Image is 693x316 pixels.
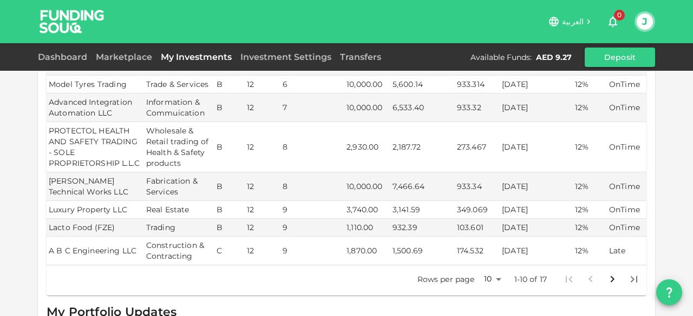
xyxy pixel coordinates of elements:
a: My Investments [156,52,236,62]
td: Trading [144,219,214,237]
td: 9 [280,201,344,219]
td: B [214,93,245,122]
td: 8 [280,172,344,201]
td: Late [607,237,646,265]
td: PROTECTOL HEALTH AND SAFETY TRADING - SOLE PROPRIETORSHIP L.L.C [47,122,144,172]
td: OnTime [607,93,646,122]
td: 12% [573,93,607,122]
p: 1-10 of 17 [514,274,547,285]
td: Trade & Services [144,76,214,93]
td: B [214,76,245,93]
td: 8 [280,122,344,172]
td: 2,930.00 [344,122,390,172]
td: 174.532 [455,237,500,265]
td: 10,000.00 [344,93,390,122]
td: 12 [245,93,280,122]
button: Go to last page [623,268,645,290]
button: Go to next page [602,268,623,290]
td: 3,141.59 [390,201,455,219]
td: 12 [245,172,280,201]
td: 7 [280,93,344,122]
button: Deposit [585,48,655,67]
td: B [214,201,245,219]
td: 2,187.72 [390,122,455,172]
td: OnTime [607,76,646,93]
td: Real Estate [144,201,214,219]
button: 0 [602,11,624,32]
td: B [214,219,245,237]
td: 12% [573,122,607,172]
td: 103.601 [455,219,500,237]
p: Rows per page [417,274,475,285]
td: 10,000.00 [344,172,390,201]
td: OnTime [607,172,646,201]
td: 10,000.00 [344,76,390,93]
td: 5,600.14 [390,76,455,93]
div: 10 [479,271,505,287]
a: Investment Settings [236,52,336,62]
td: 932.39 [390,219,455,237]
td: 12% [573,201,607,219]
td: Model Tyres Trading [47,76,144,93]
td: [DATE] [500,219,573,237]
td: [DATE] [500,237,573,265]
td: [DATE] [500,172,573,201]
td: Wholesale & Retail trading of Health & Safety products [144,122,214,172]
a: Dashboard [38,52,91,62]
td: 9 [280,219,344,237]
td: 6 [280,76,344,93]
td: 3,740.00 [344,201,390,219]
td: 9 [280,237,344,265]
span: العربية [562,17,584,26]
td: 6,533.40 [390,93,455,122]
td: [DATE] [500,76,573,93]
td: 12 [245,122,280,172]
td: 1,110.00 [344,219,390,237]
td: 12% [573,172,607,201]
td: Information & Commuication [144,93,214,122]
td: 12 [245,201,280,219]
td: C [214,237,245,265]
td: 12% [573,76,607,93]
td: OnTime [607,219,646,237]
button: J [637,14,653,30]
a: Transfers [336,52,385,62]
td: 7,466.64 [390,172,455,201]
td: B [214,172,245,201]
td: 273.467 [455,122,500,172]
td: Luxury Property LLC [47,201,144,219]
td: Fabrication & Services [144,172,214,201]
td: 933.34 [455,172,500,201]
td: Advanced Integration Automation LLC [47,93,144,122]
td: 349.069 [455,201,500,219]
td: 1,500.69 [390,237,455,265]
div: Available Funds : [470,52,532,63]
td: OnTime [607,201,646,219]
td: [PERSON_NAME] Technical Works LLC [47,172,144,201]
td: 933.314 [455,76,500,93]
span: 0 [614,10,625,21]
button: question [656,279,682,305]
td: Construction & Contracting [144,237,214,265]
td: 1,870.00 [344,237,390,265]
td: Lacto Food (FZE) [47,219,144,237]
td: 12 [245,237,280,265]
div: AED 9.27 [536,52,572,63]
td: 12 [245,76,280,93]
td: OnTime [607,122,646,172]
td: B [214,122,245,172]
td: [DATE] [500,201,573,219]
td: 12% [573,219,607,237]
td: [DATE] [500,93,573,122]
td: A B C Engineering LLC [47,237,144,265]
td: 933.32 [455,93,500,122]
td: [DATE] [500,122,573,172]
td: 12% [573,237,607,265]
td: 12 [245,219,280,237]
a: Marketplace [91,52,156,62]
